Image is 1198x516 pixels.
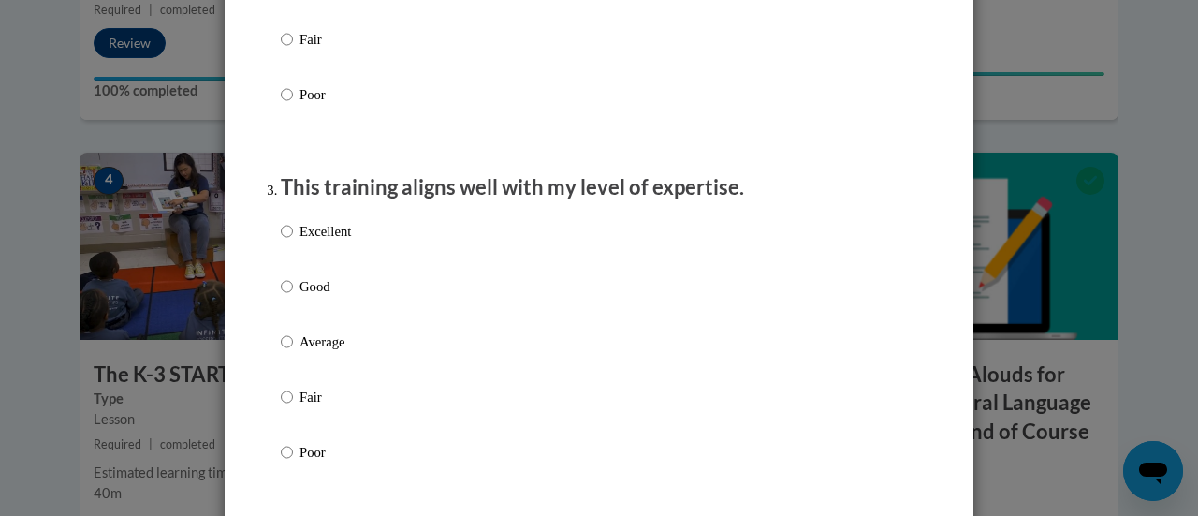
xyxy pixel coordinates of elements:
input: Fair [281,387,293,407]
p: Fair [299,29,351,50]
p: Poor [299,84,351,105]
p: Fair [299,387,351,407]
input: Good [281,276,293,297]
p: Average [299,332,351,352]
input: Fair [281,29,293,50]
p: This training aligns well with my level of expertise. [281,173,917,202]
p: Good [299,276,351,297]
p: Poor [299,442,351,463]
input: Excellent [281,221,293,242]
input: Poor [281,84,293,105]
input: Poor [281,442,293,463]
p: Excellent [299,221,351,242]
input: Average [281,332,293,352]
